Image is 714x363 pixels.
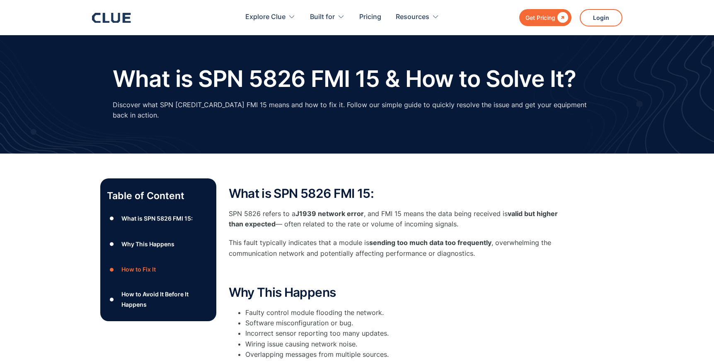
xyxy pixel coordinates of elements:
div: Resources [396,4,439,30]
h2: What is SPN 5826 FMI 15: [229,187,560,200]
strong: sending too much data too frequently [369,238,491,247]
div: Built for [310,4,335,30]
div: How to Avoid It Before It Happens [121,289,209,310]
h1: What is SPN 5826 FMI 15 & How to Solve It? [113,66,576,91]
div: ● [107,293,117,305]
li: Overlapping messages from multiple sources. [245,349,560,360]
div: Get Pricing [525,12,555,23]
div: Why This Happens [121,239,174,249]
div: ● [107,212,117,225]
div:  [555,12,568,23]
p: ‍ [229,267,560,277]
p: SPN 5826 refers to a , and FMI 15 means the data being received is — often related to the rate or... [229,209,560,229]
li: Software misconfiguration or bug. [245,318,560,328]
a: ●How to Avoid It Before It Happens [107,289,210,310]
strong: J1939 network error [295,209,364,218]
div: Explore Clue [245,4,286,30]
a: Get Pricing [519,9,571,26]
li: Faulty control module flooding the network. [245,308,560,318]
p: Table of Content [107,189,210,202]
div: Built for [310,4,345,30]
li: Incorrect sensor reporting too many updates. [245,328,560,339]
a: Login [580,9,622,26]
h2: Why This Happens [229,286,560,299]
div: Explore Clue [245,4,295,30]
div: What is SPN 5826 FMI 15: [121,213,193,224]
a: Pricing [359,4,381,30]
div: How to Fix It [121,264,156,274]
a: ●How to Fix It [107,263,210,276]
li: Wiring issue causing network noise. [245,339,560,349]
div: Resources [396,4,429,30]
div: ● [107,263,117,276]
a: ●What is SPN 5826 FMI 15: [107,212,210,225]
a: ●Why This Happens [107,238,210,250]
p: Discover what SPN [CREDIT_CARD_DATA] FMI 15 means and how to fix it. Follow our simple guide to q... [113,100,602,120]
p: This fault typically indicates that a module is , overwhelming the communication network and pote... [229,238,560,258]
div: ● [107,238,117,250]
